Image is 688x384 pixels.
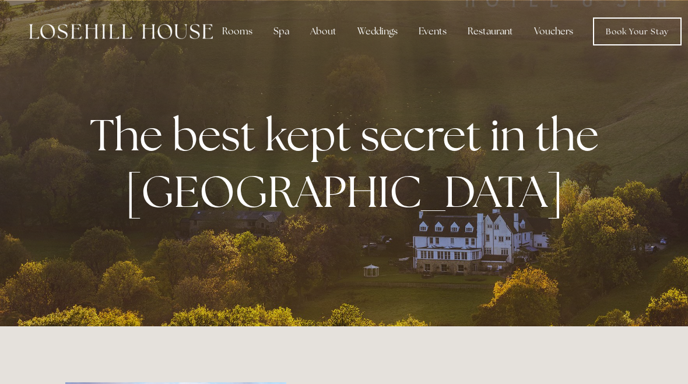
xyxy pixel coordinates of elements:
div: Spa [264,20,299,43]
strong: The best kept secret in the [GEOGRAPHIC_DATA] [90,106,608,220]
a: Vouchers [525,20,582,43]
div: About [301,20,346,43]
a: Book Your Stay [593,17,682,45]
img: Losehill House [29,24,213,39]
div: Restaurant [458,20,522,43]
div: Events [409,20,456,43]
div: Rooms [213,20,262,43]
div: Weddings [348,20,407,43]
